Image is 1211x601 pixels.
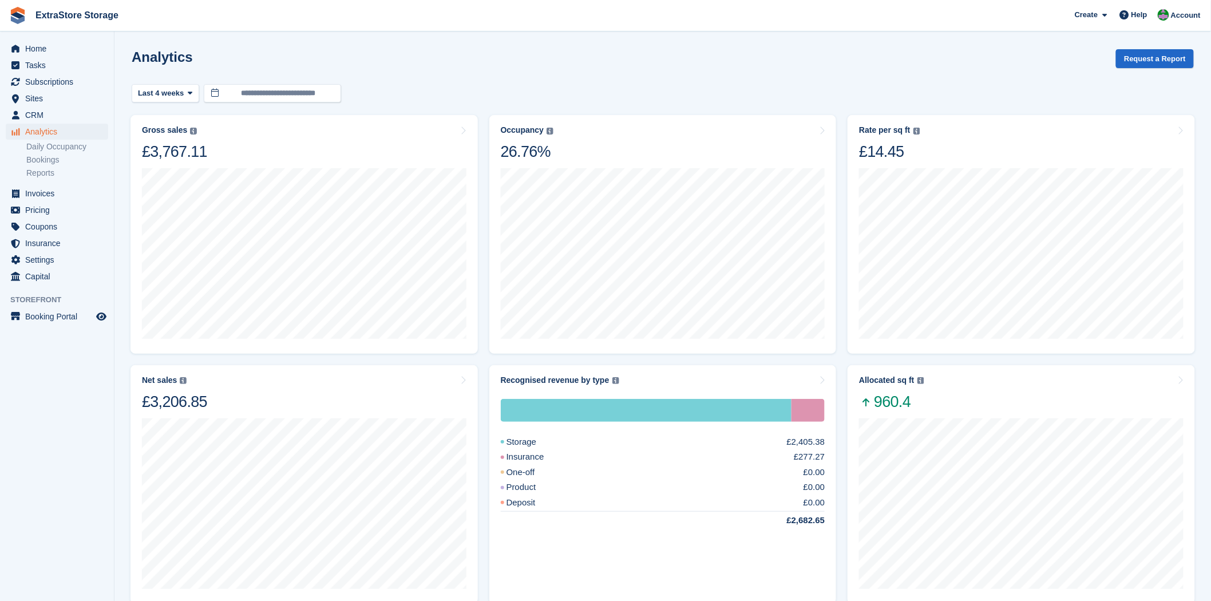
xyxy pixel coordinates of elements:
div: £0.00 [804,466,825,479]
div: 26.76% [501,142,553,161]
img: Grant Daniel [1158,9,1169,21]
div: Rate per sq ft [859,125,910,135]
a: menu [6,252,108,268]
div: £2,405.38 [787,436,825,449]
img: icon-info-grey-7440780725fd019a000dd9b08b2336e03edf1995a4989e88bcd33f0948082b44.svg [190,128,197,135]
a: Daily Occupancy [26,141,108,152]
a: menu [6,124,108,140]
img: icon-info-grey-7440780725fd019a000dd9b08b2336e03edf1995a4989e88bcd33f0948082b44.svg [917,377,924,384]
span: 960.4 [859,392,924,412]
div: £0.00 [804,496,825,509]
a: menu [6,57,108,73]
a: menu [6,309,108,325]
span: Booking Portal [25,309,94,325]
button: Request a Report [1116,49,1194,68]
a: menu [6,185,108,201]
a: menu [6,235,108,251]
span: Account [1171,10,1201,21]
div: £277.27 [794,450,825,464]
div: Storage [501,399,791,422]
a: menu [6,219,108,235]
div: Product [501,481,564,494]
a: menu [6,74,108,90]
div: £0.00 [804,481,825,494]
div: Occupancy [501,125,544,135]
a: menu [6,202,108,218]
button: Last 4 weeks [132,84,199,103]
a: Reports [26,168,108,179]
span: Tasks [25,57,94,73]
div: £2,682.65 [759,514,825,527]
div: £3,206.85 [142,392,207,412]
span: Pricing [25,202,94,218]
h2: Analytics [132,49,193,65]
span: Settings [25,252,94,268]
span: Subscriptions [25,74,94,90]
a: Bookings [26,155,108,165]
div: One-off [501,466,563,479]
a: menu [6,268,108,284]
img: icon-info-grey-7440780725fd019a000dd9b08b2336e03edf1995a4989e88bcd33f0948082b44.svg [547,128,553,135]
div: Recognised revenue by type [501,375,610,385]
span: Create [1075,9,1098,21]
span: Coupons [25,219,94,235]
div: Gross sales [142,125,187,135]
img: icon-info-grey-7440780725fd019a000dd9b08b2336e03edf1995a4989e88bcd33f0948082b44.svg [612,377,619,384]
span: Home [25,41,94,57]
img: icon-info-grey-7440780725fd019a000dd9b08b2336e03edf1995a4989e88bcd33f0948082b44.svg [913,128,920,135]
div: Storage [501,436,564,449]
span: Capital [25,268,94,284]
span: CRM [25,107,94,123]
div: Deposit [501,496,563,509]
div: Insurance [791,399,825,422]
span: Analytics [25,124,94,140]
img: icon-info-grey-7440780725fd019a000dd9b08b2336e03edf1995a4989e88bcd33f0948082b44.svg [180,377,187,384]
div: Net sales [142,375,177,385]
a: ExtraStore Storage [31,6,123,25]
a: menu [6,90,108,106]
span: Help [1131,9,1147,21]
a: menu [6,41,108,57]
a: Preview store [94,310,108,323]
span: Invoices [25,185,94,201]
span: Storefront [10,294,114,306]
span: Insurance [25,235,94,251]
div: £3,767.11 [142,142,207,161]
div: Insurance [501,450,572,464]
img: stora-icon-8386f47178a22dfd0bd8f6a31ec36ba5ce8667c1dd55bd0f319d3a0aa187defe.svg [9,7,26,24]
span: Sites [25,90,94,106]
a: menu [6,107,108,123]
span: Last 4 weeks [138,88,184,99]
div: Allocated sq ft [859,375,914,385]
div: £14.45 [859,142,920,161]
